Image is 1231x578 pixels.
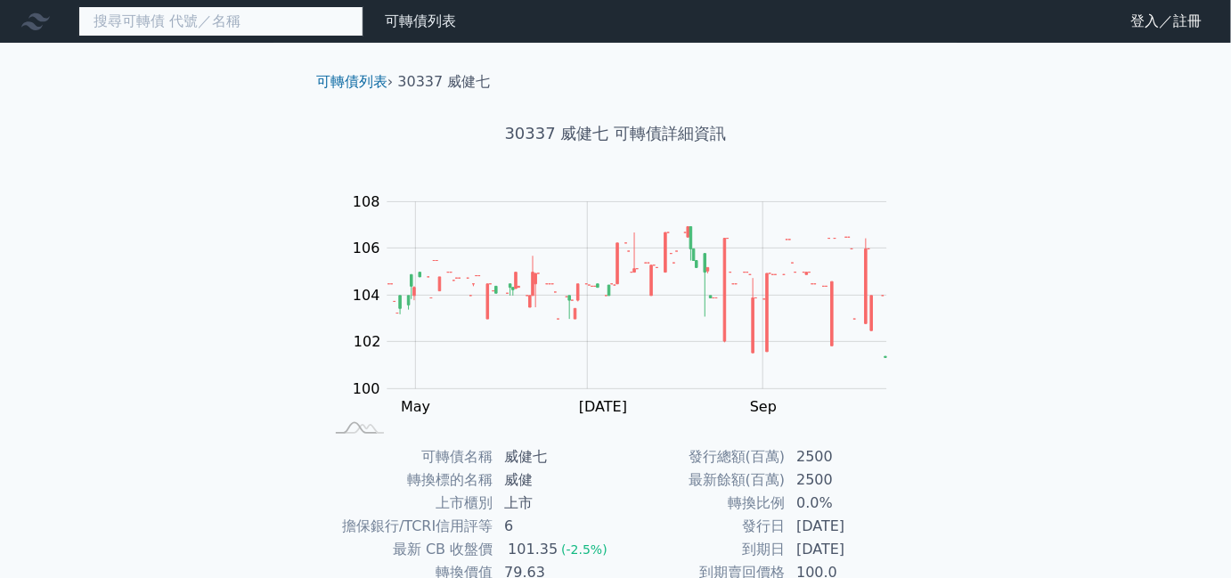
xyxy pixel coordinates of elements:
[302,121,929,146] h1: 30337 威健七 可轉債詳細資訊
[323,492,493,515] td: 上市櫃別
[323,515,493,538] td: 擔保銀行/TCRI信用評等
[353,240,380,256] tspan: 106
[398,71,491,93] li: 30337 威健七
[786,515,908,538] td: [DATE]
[615,468,786,492] td: 最新餘額(百萬)
[354,333,381,350] tspan: 102
[561,542,607,557] span: (-2.5%)
[401,398,430,415] tspan: May
[493,445,615,468] td: 威健七
[493,468,615,492] td: 威健
[323,445,493,468] td: 可轉債名稱
[353,380,380,397] tspan: 100
[493,492,615,515] td: 上市
[1117,7,1217,36] a: 登入／註冊
[786,468,908,492] td: 2500
[323,468,493,492] td: 轉換標的名稱
[615,515,786,538] td: 發行日
[615,538,786,561] td: 到期日
[353,193,380,210] tspan: 108
[323,538,493,561] td: 最新 CB 收盤價
[579,398,627,415] tspan: [DATE]
[316,71,393,93] li: ›
[750,398,777,415] tspan: Sep
[353,287,380,304] tspan: 104
[385,12,456,29] a: 可轉債列表
[786,538,908,561] td: [DATE]
[493,515,615,538] td: 6
[615,492,786,515] td: 轉換比例
[504,539,561,560] div: 101.35
[78,6,363,37] input: 搜尋可轉債 代號／名稱
[786,492,908,515] td: 0.0%
[786,445,908,468] td: 2500
[344,193,914,415] g: Chart
[388,227,887,358] g: Series
[615,445,786,468] td: 發行總額(百萬)
[316,73,387,90] a: 可轉債列表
